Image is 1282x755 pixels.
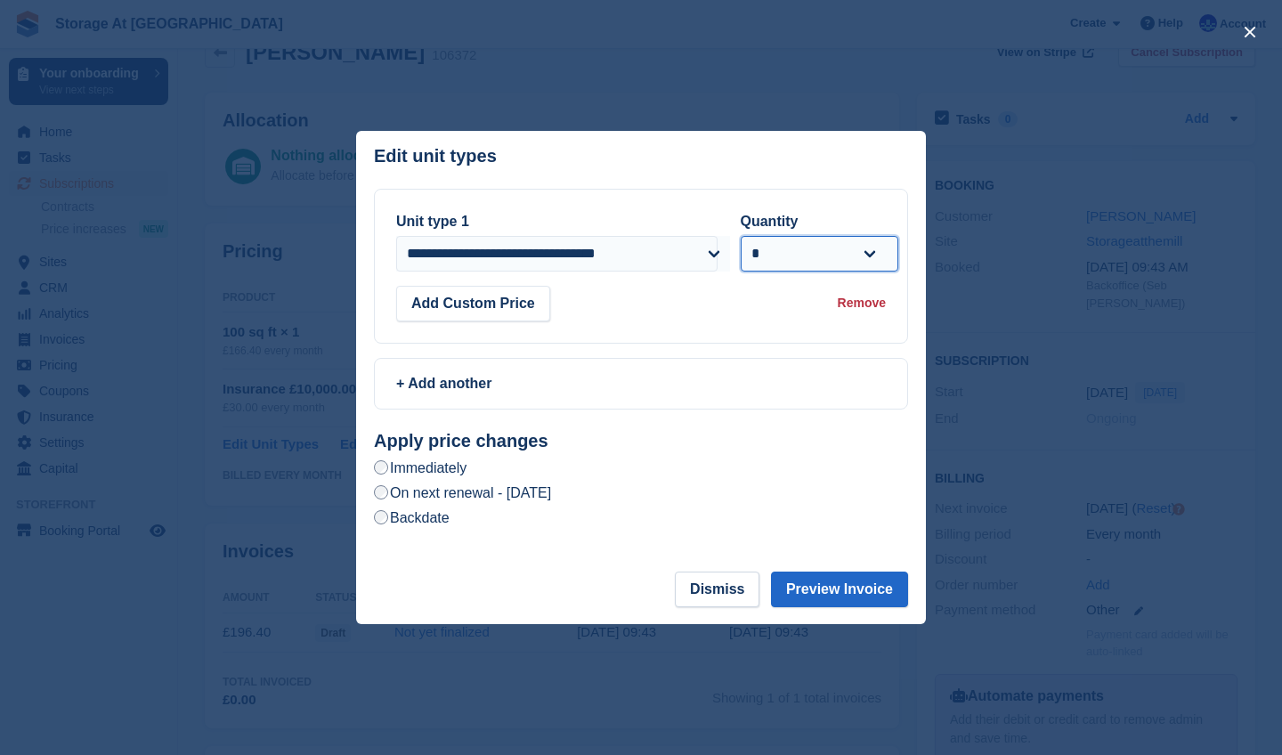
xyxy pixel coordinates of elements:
[1236,18,1264,46] button: close
[771,572,908,607] button: Preview Invoice
[838,294,886,313] div: Remove
[741,214,799,229] label: Quantity
[396,214,469,229] label: Unit type 1
[374,459,467,477] label: Immediately
[374,431,548,451] strong: Apply price changes
[396,373,886,394] div: + Add another
[675,572,759,607] button: Dismiss
[374,146,497,166] p: Edit unit types
[374,460,388,475] input: Immediately
[374,485,388,499] input: On next renewal - [DATE]
[374,483,551,502] label: On next renewal - [DATE]
[374,358,908,410] a: + Add another
[396,286,550,321] button: Add Custom Price
[374,510,388,524] input: Backdate
[374,508,450,527] label: Backdate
